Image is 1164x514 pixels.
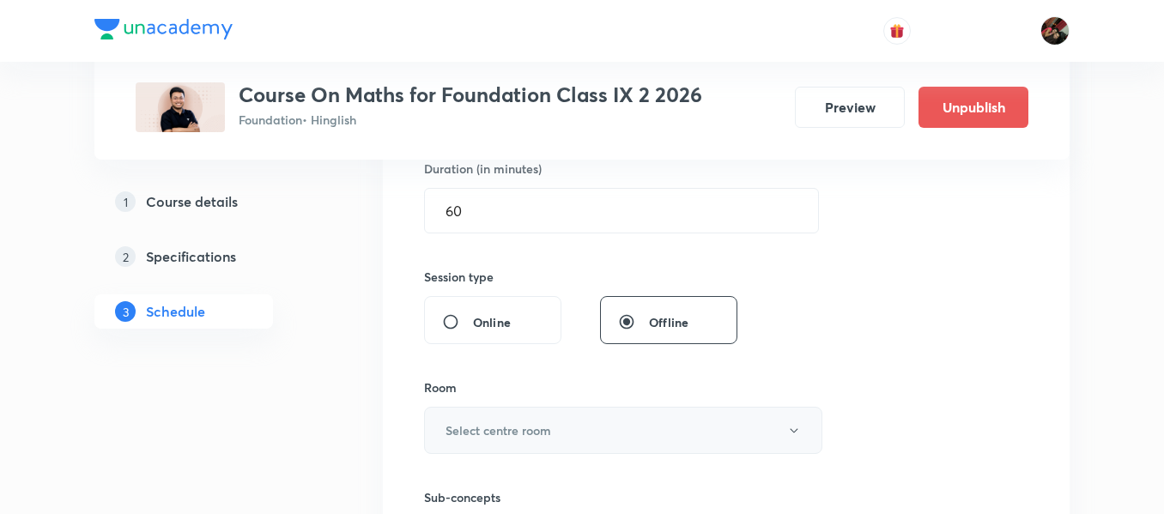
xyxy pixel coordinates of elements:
h6: Session type [424,268,494,286]
h5: Schedule [146,301,205,322]
img: Shweta Kokate [1040,16,1070,45]
h6: Sub-concepts [424,488,810,506]
a: 2Specifications [94,239,328,274]
p: Foundation • Hinglish [239,111,702,129]
a: 1Course details [94,184,328,219]
button: Unpublish [918,87,1028,128]
img: 2D4D3D2E-8894-435F-ABE4-D457E353AF24_plus.png [136,82,225,132]
h5: Specifications [146,246,236,267]
h6: Duration (in minutes) [424,160,542,178]
button: avatar [883,17,911,45]
button: Select centre room [424,407,822,454]
h6: Room [424,378,457,396]
a: Company Logo [94,19,233,44]
h3: Course On Maths for Foundation Class IX 2 2026 [239,82,702,107]
input: 60 [425,189,818,233]
p: 1 [115,191,136,212]
span: Online [473,313,511,331]
img: avatar [889,23,905,39]
h5: Course details [146,191,238,212]
p: 3 [115,301,136,322]
img: Company Logo [94,19,233,39]
span: Offline [649,313,688,331]
button: Preview [795,87,905,128]
h6: Select centre room [446,421,551,439]
p: 2 [115,246,136,267]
